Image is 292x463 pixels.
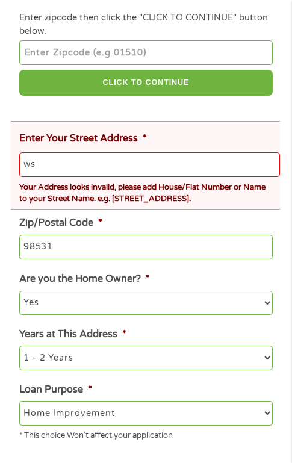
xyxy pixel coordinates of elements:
input: Enter Zipcode (e.g 01510) [19,40,272,64]
button: CLICK TO CONTINUE [19,70,272,96]
label: Years at This Address [19,328,126,341]
label: Are you the Home Owner? [19,273,149,285]
div: Enter zipcode then click the "CLICK TO CONTINUE" button below. [19,11,272,38]
div: Your Address looks invalid, please add House/Flat Number or Name to your Street Name. e.g. [STREE... [19,177,280,205]
label: Zip/Postal Code [19,217,102,229]
div: * This choice Won’t affect your application [19,426,272,442]
label: Loan Purpose [19,384,92,396]
label: Enter Your Street Address [19,132,146,145]
input: 1 Main Street [19,152,280,178]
